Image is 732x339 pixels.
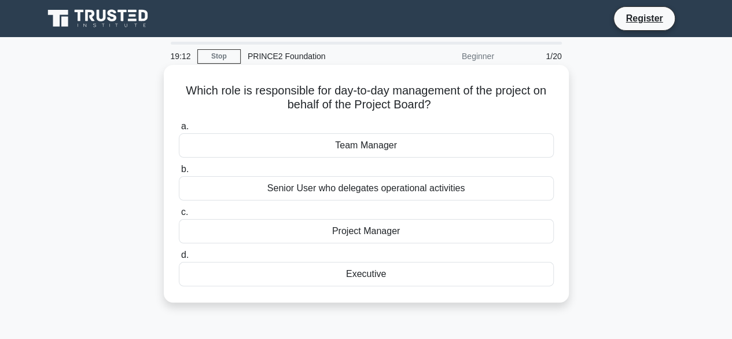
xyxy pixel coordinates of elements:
h5: Which role is responsible for day-to-day management of the project on behalf of the Project Board? [178,83,555,112]
span: c. [181,207,188,217]
div: Executive [179,262,554,286]
span: d. [181,250,189,260]
div: Senior User who delegates operational activities [179,176,554,201]
a: Stop [197,49,241,64]
div: Beginner [400,45,501,68]
div: Team Manager [179,133,554,158]
div: Project Manager [179,219,554,243]
span: b. [181,164,189,174]
a: Register [619,11,670,25]
div: PRINCE2 Foundation [241,45,400,68]
span: a. [181,121,189,131]
div: 1/20 [501,45,569,68]
div: 19:12 [164,45,197,68]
